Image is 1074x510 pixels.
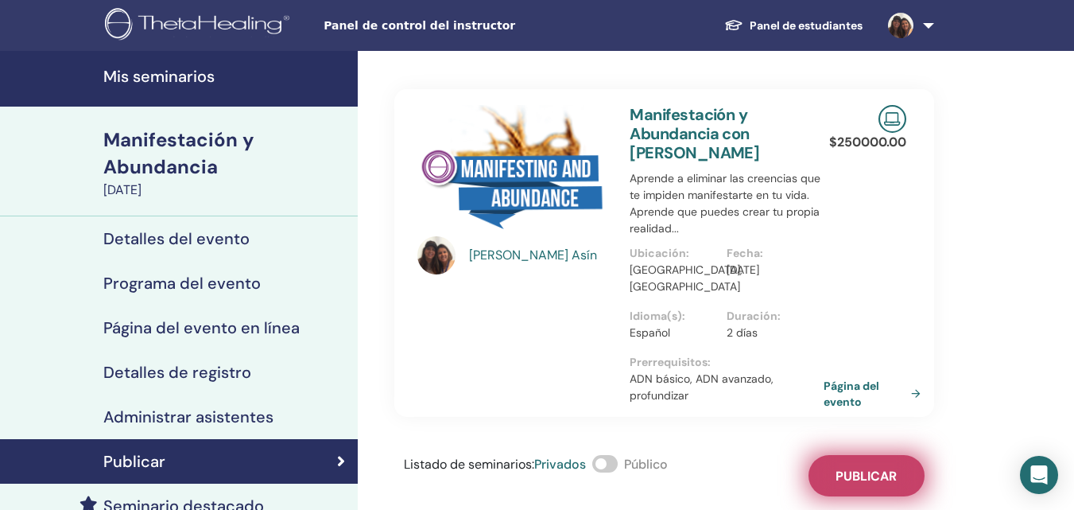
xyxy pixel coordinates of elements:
[711,10,875,41] a: Panel de estudiantes
[777,309,781,323] font: :
[630,372,774,403] font: ADN básico, ADN avanzado, profundizar
[469,246,614,265] a: [PERSON_NAME] Asín
[630,104,759,163] a: Manifestación y Abundancia con [PERSON_NAME]
[103,407,273,427] font: Administrar asistentes
[103,127,254,179] font: Manifestación y Abundancia
[686,246,689,260] font: :
[103,66,215,87] font: Mis seminarios
[824,380,879,409] font: Página del evento
[1020,456,1058,494] div: Abrir Intercom Messenger
[750,18,863,33] font: Panel de estudiantes
[417,105,611,241] img: Manifestación y Abundancia
[727,263,759,277] font: [DATE]
[417,236,456,274] img: default.jpg
[808,455,925,496] button: Publicar
[534,456,586,473] font: Privados
[878,105,906,133] img: Seminario en línea en vivo
[324,19,515,32] font: Panel de control del instructor
[682,309,685,323] font: :
[708,355,711,369] font: :
[103,317,300,338] font: Página del evento en línea
[404,456,532,473] font: Listado de seminarios
[94,127,358,200] a: Manifestación y Abundancia[DATE]
[103,362,251,383] font: Detalles de registro
[727,309,777,323] font: Duración
[532,456,534,473] font: :
[630,355,708,369] font: Prerrequisitos
[630,171,820,236] font: Aprende a eliminar las creencias que te impiden manifestarte en tu vida. Aprende que puedes crear...
[724,18,743,32] img: graduation-cap-white.svg
[829,134,837,150] font: $
[824,378,927,409] a: Página del evento
[837,134,906,150] font: 250000.00
[727,246,760,260] font: Fecha
[469,247,568,263] font: [PERSON_NAME]
[572,247,597,263] font: Asín
[624,456,668,473] font: Público
[630,263,742,294] font: [GEOGRAPHIC_DATA], [GEOGRAPHIC_DATA]
[103,451,165,472] font: Publicar
[836,468,897,485] font: Publicar
[630,246,686,260] font: Ubicación
[103,181,142,198] font: [DATE]
[105,8,295,44] img: logo.png
[103,273,261,294] font: Programa del evento
[888,13,913,38] img: default.jpg
[103,228,250,249] font: Detalles del evento
[727,325,758,340] font: 2 días
[630,309,682,323] font: Idioma(s)
[630,325,670,340] font: Español
[760,246,763,260] font: :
